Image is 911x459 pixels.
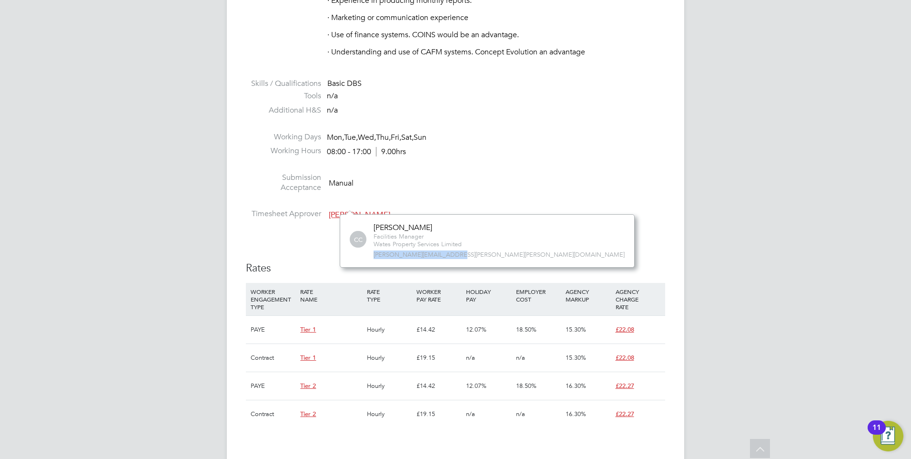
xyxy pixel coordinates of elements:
[566,354,586,362] span: 15.30%
[376,147,406,156] span: 9.00hrs
[466,410,475,418] span: n/a
[246,79,321,89] label: Skills / Qualifications
[300,354,316,362] span: Tier 1
[374,240,462,249] span: Wates Property Services Limited
[246,173,321,193] label: Submission Acceptance
[613,283,663,315] div: AGENCY CHARGE RATE
[466,325,486,334] span: 12.07%
[246,209,321,219] label: Timesheet Approver
[248,372,298,400] div: PAYE
[364,344,414,372] div: Hourly
[466,354,475,362] span: n/a
[516,354,525,362] span: n/a
[327,30,665,40] p: · Use of finance systems. COINS would be an advantage.
[364,372,414,400] div: Hourly
[873,421,903,451] button: Open Resource Center, 11 new notifications
[327,79,665,89] div: Basic DBS
[376,133,391,142] span: Thu,
[329,210,390,219] span: [PERSON_NAME]
[374,233,462,241] span: Facilities Manager
[327,133,344,142] span: Mon,
[364,283,414,308] div: RATE TYPE
[414,316,464,344] div: £14.42
[300,410,316,418] span: Tier 2
[374,251,625,259] span: [PERSON_NAME][EMAIL_ADDRESS][PERSON_NAME][PERSON_NAME][DOMAIN_NAME]
[514,283,563,308] div: EMPLOYER COST
[414,133,426,142] span: Sun
[616,354,634,362] span: £22.08
[516,325,536,334] span: 18.50%
[466,382,486,390] span: 12.07%
[329,178,354,188] span: Manual
[364,400,414,428] div: Hourly
[616,325,634,334] span: £22.08
[358,133,376,142] span: Wed,
[464,283,513,308] div: HOLIDAY PAY
[566,325,586,334] span: 15.30%
[327,91,338,101] span: n/a
[246,91,321,101] label: Tools
[248,316,298,344] div: PAYE
[414,372,464,400] div: £14.42
[566,410,586,418] span: 16.30%
[248,283,298,315] div: WORKER ENGAGEMENT TYPE
[300,325,316,334] span: Tier 1
[401,133,414,142] span: Sat,
[300,382,316,390] span: Tier 2
[246,132,321,142] label: Working Days
[327,13,665,23] p: · Marketing or communication experience
[246,105,321,115] label: Additional H&S
[327,147,406,157] div: 08:00 - 17:00
[344,133,358,142] span: Tue,
[414,400,464,428] div: £19.15
[350,231,366,248] span: CC
[374,223,462,233] div: [PERSON_NAME]
[248,400,298,428] div: Contract
[327,47,665,57] p: · Understanding and use of CAFM systems. Concept Evolution an advantage
[516,382,536,390] span: 18.50%
[364,316,414,344] div: Hourly
[414,344,464,372] div: £19.15
[391,133,401,142] span: Fri,
[327,105,338,115] span: n/a
[246,146,321,156] label: Working Hours
[516,410,525,418] span: n/a
[616,410,634,418] span: £22.27
[414,283,464,308] div: WORKER PAY RATE
[872,428,881,440] div: 11
[248,344,298,372] div: Contract
[616,382,634,390] span: £22.27
[246,261,665,275] h3: Rates
[563,283,613,308] div: AGENCY MARKUP
[298,283,364,308] div: RATE NAME
[566,382,586,390] span: 16.30%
